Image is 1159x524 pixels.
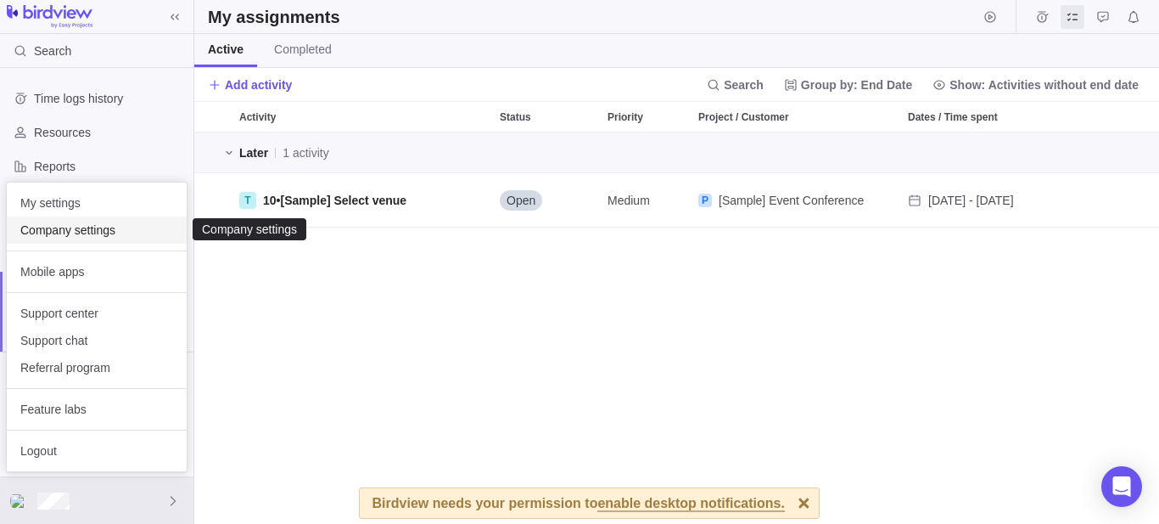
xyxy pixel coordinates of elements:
[7,437,187,465] a: Logout
[10,494,31,508] img: Show
[20,263,173,280] span: Mobile apps
[20,194,173,211] span: My settings
[7,396,187,423] a: Feature labs
[7,354,187,381] a: Referral program
[20,442,173,459] span: Logout
[200,223,299,236] div: Company settings
[10,491,31,511] div: {{7*7}}
[20,332,173,349] span: Support chat
[20,359,173,376] span: Referral program
[7,300,187,327] a: Support center
[20,222,173,239] span: Company settings
[7,189,187,217] a: My settings
[20,401,173,418] span: Feature labs
[7,258,187,285] a: Mobile apps
[7,217,187,244] a: Company settings
[20,305,173,322] span: Support center
[7,327,187,354] a: Support chat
